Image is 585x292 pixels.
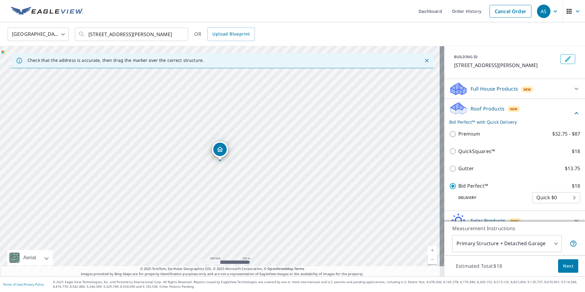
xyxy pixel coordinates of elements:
[294,266,304,271] a: Terms
[561,54,575,64] button: Edit building 1
[524,87,531,92] span: New
[428,255,437,264] a: Current Level 17, Zoom Out
[24,282,44,286] a: Privacy Policy
[454,62,558,69] p: [STREET_ADDRESS][PERSON_NAME]
[537,5,550,18] div: AS
[532,189,580,206] div: Quick $0
[21,250,38,265] div: Aerial
[451,259,507,273] p: Estimated Total: $18
[458,182,488,190] p: Bid Perfect™
[207,28,255,41] a: Upload Blueprint
[212,141,228,160] div: Dropped pin, building 1, Residential property, 8533 Ruckman Ave Jacksonville, FL 32221
[88,26,176,43] input: Search by address or latitude-longitude
[490,5,531,18] a: Cancel Order
[267,266,293,271] a: OpenStreetMap
[471,217,505,224] p: Solar Products
[8,26,69,43] div: [GEOGRAPHIC_DATA]
[3,282,22,286] a: Terms of Use
[449,81,580,96] div: Full House ProductsNew
[552,130,580,138] p: $32.75 - $87
[511,219,519,224] span: New
[572,182,580,190] p: $18
[454,54,478,59] p: BUILDING ID
[458,148,495,155] p: QuickSquares™
[212,30,250,38] span: Upload Blueprint
[194,28,255,41] div: OR
[458,130,480,138] p: Premium
[563,262,573,270] span: Next
[140,266,304,271] span: © 2025 TomTom, Earthstar Geographics SIO, © 2025 Microsoft Corporation, ©
[28,58,204,63] p: Check that the address is accurate, then drag the marker over the correct structure.
[423,57,431,65] button: Close
[558,259,578,273] button: Next
[449,195,532,200] p: Delivery
[572,148,580,155] p: $18
[7,250,53,265] div: Aerial
[53,280,582,289] p: © 2025 Eagle View Technologies, Inc. and Pictometry International Corp. All Rights Reserved. Repo...
[471,85,518,92] p: Full House Products
[3,283,44,286] p: |
[449,213,580,228] div: Solar ProductsNew
[449,101,580,125] div: Roof ProductsNewBid Perfect™ with Quick Delivery
[452,225,577,232] p: Measurement Instructions
[570,240,577,247] span: Your report will include the primary structure and a detached garage if one exists.
[471,105,505,112] p: Roof Products
[510,107,518,111] span: New
[452,235,562,252] div: Primary Structure + Detached Garage
[11,7,83,16] img: EV Logo
[449,119,573,125] p: Bid Perfect™ with Quick Delivery
[458,165,474,172] p: Gutter
[428,246,437,255] a: Current Level 17, Zoom In
[565,165,580,172] p: $13.75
